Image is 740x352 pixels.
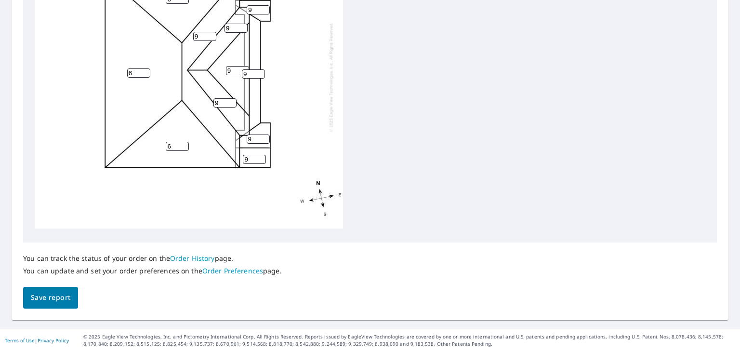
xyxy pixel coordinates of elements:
p: You can update and set your order preferences on the page. [23,267,282,275]
a: Order Preferences [202,266,263,275]
button: Save report [23,287,78,309]
a: Order History [170,254,215,263]
p: You can track the status of your order on the page. [23,254,282,263]
span: Save report [31,292,70,304]
a: Privacy Policy [38,337,69,344]
p: | [5,338,69,343]
p: © 2025 Eagle View Technologies, Inc. and Pictometry International Corp. All Rights Reserved. Repo... [83,333,735,348]
a: Terms of Use [5,337,35,344]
